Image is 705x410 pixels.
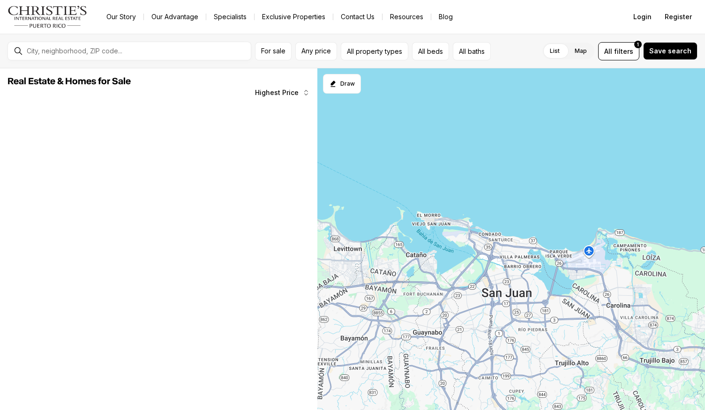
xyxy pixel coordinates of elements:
button: Login [628,7,657,26]
span: Any price [301,47,331,55]
button: For sale [255,42,292,60]
a: Exclusive Properties [255,10,333,23]
span: Login [633,13,652,21]
span: All [604,46,612,56]
a: Specialists [206,10,254,23]
span: Save search [649,47,691,55]
button: All baths [453,42,491,60]
button: All beds [412,42,449,60]
button: Register [659,7,697,26]
span: 1 [637,41,639,48]
button: Highest Price [249,83,315,102]
span: For sale [261,47,285,55]
span: filters [614,46,633,56]
button: Any price [295,42,337,60]
img: logo [7,6,88,28]
a: Our Advantage [144,10,206,23]
button: Save search [643,42,697,60]
span: Highest Price [255,89,299,96]
span: Register [665,13,692,21]
a: Resources [382,10,431,23]
button: Allfilters1 [598,42,639,60]
button: Contact Us [333,10,382,23]
button: All property types [341,42,408,60]
span: Real Estate & Homes for Sale [7,77,131,86]
a: Our Story [99,10,143,23]
a: Blog [431,10,460,23]
label: List [542,43,567,59]
label: Map [567,43,594,59]
button: Start drawing [323,74,361,94]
